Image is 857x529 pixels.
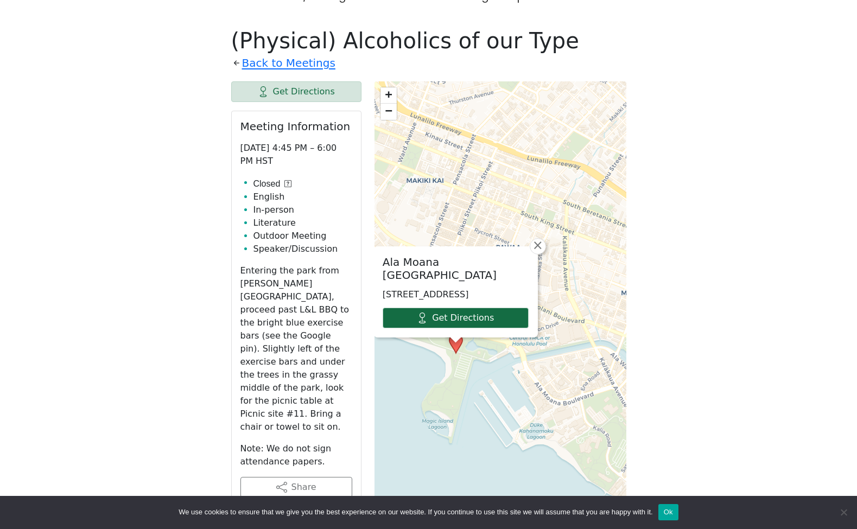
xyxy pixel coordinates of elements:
button: Ok [658,504,678,520]
a: Close popup [530,238,546,254]
li: English [253,190,352,203]
h2: Ala Moana [GEOGRAPHIC_DATA] [383,256,529,282]
span: No [838,507,849,518]
p: [STREET_ADDRESS] [383,288,529,301]
h1: (Physical) Alcoholics of our Type [231,28,626,54]
p: [DATE] 4:45 PM – 6:00 PM HST [240,142,352,168]
span: − [385,104,392,117]
span: × [532,239,543,252]
span: We use cookies to ensure that we give you the best experience on our website. If you continue to ... [179,507,652,518]
span: Closed [253,177,281,190]
p: Note: We do not sign attendance papers. [240,442,352,468]
button: Share [240,477,352,498]
li: Literature [253,216,352,230]
a: Get Directions [231,81,361,102]
a: Zoom out [380,104,397,120]
span: + [385,87,392,101]
li: In-person [253,203,352,216]
p: Entering the park from [PERSON_NAME][GEOGRAPHIC_DATA], proceed past L&L BBQ to the bright blue ex... [240,264,352,434]
li: Speaker/Discussion [253,243,352,256]
h2: Meeting Information [240,120,352,133]
li: Outdoor Meeting [253,230,352,243]
a: Zoom in [380,87,397,104]
a: Get Directions [383,308,529,328]
button: Closed [253,177,292,190]
a: Back to Meetings [242,54,335,73]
